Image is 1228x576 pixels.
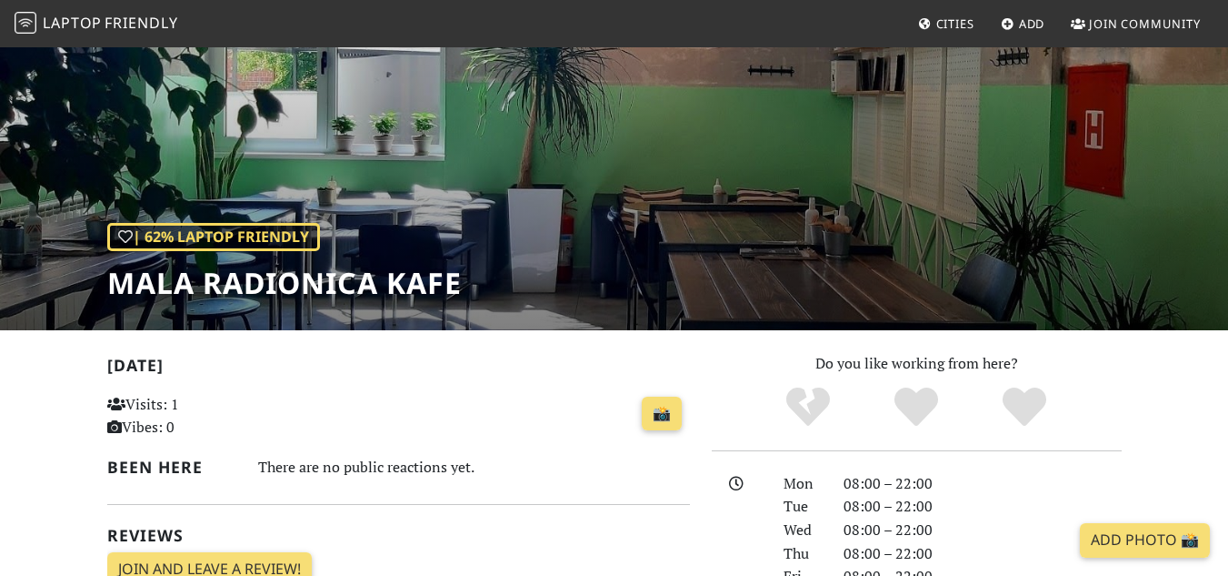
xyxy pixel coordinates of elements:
div: | 62% Laptop Friendly [107,223,320,252]
a: 📸 [642,397,682,431]
h2: [DATE] [107,356,690,382]
p: Do you like working from here? [712,352,1122,376]
div: Yes [863,385,971,430]
div: Thu [773,542,833,566]
div: 08:00 – 22:00 [833,542,1133,566]
span: Cities [936,15,974,32]
div: Tue [773,495,833,519]
div: No [754,385,863,430]
div: Definitely! [970,385,1078,430]
h2: Been here [107,458,236,477]
div: 08:00 – 22:00 [833,519,1133,542]
a: LaptopFriendly LaptopFriendly [15,8,178,40]
a: Add [993,7,1053,40]
div: 08:00 – 22:00 [833,472,1133,496]
a: Add Photo 📸 [1080,523,1210,558]
span: Join Community [1089,15,1201,32]
a: Cities [911,7,982,40]
span: Friendly [105,13,177,33]
div: Mon [773,472,833,496]
h2: Reviews [107,526,690,545]
div: Wed [773,519,833,542]
img: LaptopFriendly [15,12,36,34]
span: Add [1019,15,1045,32]
h1: Mala Radionica Kafe [107,266,462,300]
p: Visits: 1 Vibes: 0 [107,393,287,440]
a: Join Community [1063,7,1208,40]
div: There are no public reactions yet. [258,454,690,480]
span: Laptop [43,13,102,33]
div: 08:00 – 22:00 [833,495,1133,519]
